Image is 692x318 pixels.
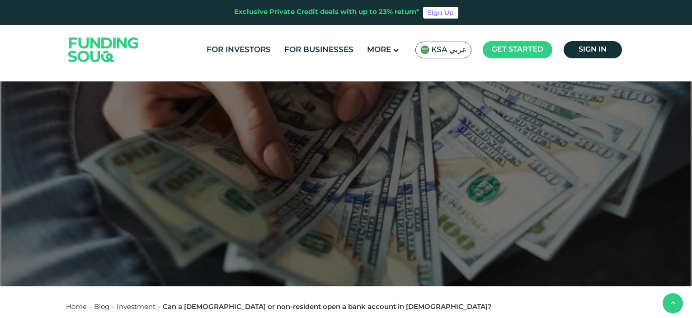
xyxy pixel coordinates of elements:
img: Logo [59,27,148,72]
a: Home [66,304,87,310]
a: For Investors [204,43,273,57]
a: Sign in [564,41,622,58]
a: Sign Up [423,7,458,19]
div: Exclusive Private Credit deals with up to 23% return* [234,7,419,18]
a: Investment [117,304,155,310]
div: Can a [DEMOGRAPHIC_DATA] or non-resident open a bank account in [DEMOGRAPHIC_DATA]? [163,302,492,313]
a: For Businesses [282,43,356,57]
button: back [663,293,683,313]
span: Sign in [579,46,607,53]
span: More [367,46,391,54]
a: Blog [94,304,109,310]
span: Get started [492,46,543,53]
span: KSA عربي [431,45,466,55]
img: SA Flag [420,45,429,54]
